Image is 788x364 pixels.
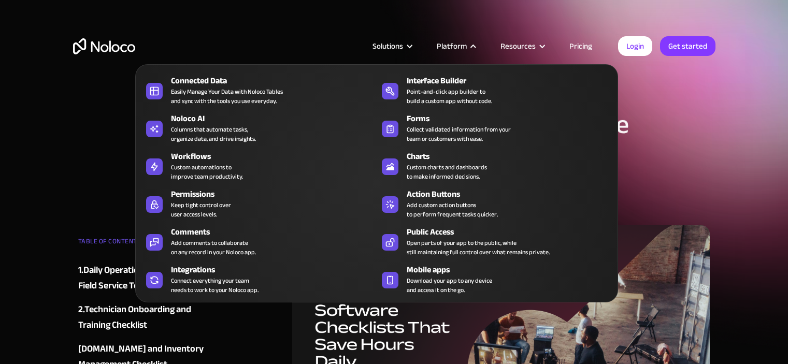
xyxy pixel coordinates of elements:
[377,110,612,145] a: FormsCollect validated information from yourteam or customers with ease.
[73,38,135,54] a: home
[141,186,377,221] a: PermissionsKeep tight control overuser access levels.
[377,72,612,108] a: Interface BuilderPoint-and-click app builder tobuild a custom app without code.
[141,261,377,297] a: IntegrationsConnect everything your teamneeds to work to your Noloco app.
[171,238,256,257] div: Add comments to collaborate on any record in your Noloco app.
[407,276,492,295] span: Download your app to any device and access it on the go.
[171,264,381,276] div: Integrations
[141,148,377,183] a: WorkflowsCustom automations toimprove team productivity.
[618,36,652,56] a: Login
[377,186,612,221] a: Action ButtonsAdd custom action buttonsto perform frequent tasks quicker.
[372,39,403,53] div: Solutions
[171,226,381,238] div: Comments
[377,224,612,259] a: Public AccessOpen parts of your app to the public, whilestill maintaining full control over what ...
[78,263,204,294] a: 1.Daily Operations Checklist for Field Service Teams
[171,276,259,295] div: Connect everything your team needs to work to your Noloco app.
[556,39,605,53] a: Pricing
[292,111,710,167] h1: 5 Essential Field Service Software Checklists That Save Hours Daily
[171,200,231,219] div: Keep tight control over user access levels.
[407,163,487,181] div: Custom charts and dashboards to make informed decisions.
[141,224,377,259] a: CommentsAdd comments to collaborateon any record in your Noloco app.
[171,75,381,87] div: Connected Data
[377,261,612,297] a: Mobile appsDownload your app to any deviceand access it on the go.
[407,188,617,200] div: Action Buttons
[407,264,617,276] div: Mobile apps
[171,150,381,163] div: Workflows
[135,50,618,302] nav: Platform
[78,302,204,333] a: 2.Technician Onboarding and Training Checklist
[141,72,377,108] a: Connected DataEasily Manage Your Data with Noloco Tablesand sync with the tools you use everyday.
[171,125,256,143] div: Columns that automate tasks, organize data, and drive insights.
[407,238,550,257] div: Open parts of your app to the public, while still maintaining full control over what remains priv...
[78,234,204,254] div: TABLE OF CONTENT
[171,87,283,106] div: Easily Manage Your Data with Noloco Tables and sync with the tools you use everyday.
[407,112,617,125] div: Forms
[171,112,381,125] div: Noloco AI
[407,200,498,219] div: Add custom action buttons to perform frequent tasks quicker.
[407,87,492,106] div: Point-and-click app builder to build a custom app without code.
[488,39,556,53] div: Resources
[360,39,424,53] div: Solutions
[407,150,617,163] div: Charts
[141,110,377,145] a: Noloco AIColumns that automate tasks,organize data, and drive insights.
[500,39,536,53] div: Resources
[171,163,243,181] div: Custom automations to improve team productivity.
[407,226,617,238] div: Public Access
[437,39,467,53] div: Platform
[377,148,612,183] a: ChartsCustom charts and dashboardsto make informed decisions.
[660,36,715,56] a: Get started
[407,75,617,87] div: Interface Builder
[407,125,511,143] div: Collect validated information from your team or customers with ease.
[171,188,381,200] div: Permissions
[424,39,488,53] div: Platform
